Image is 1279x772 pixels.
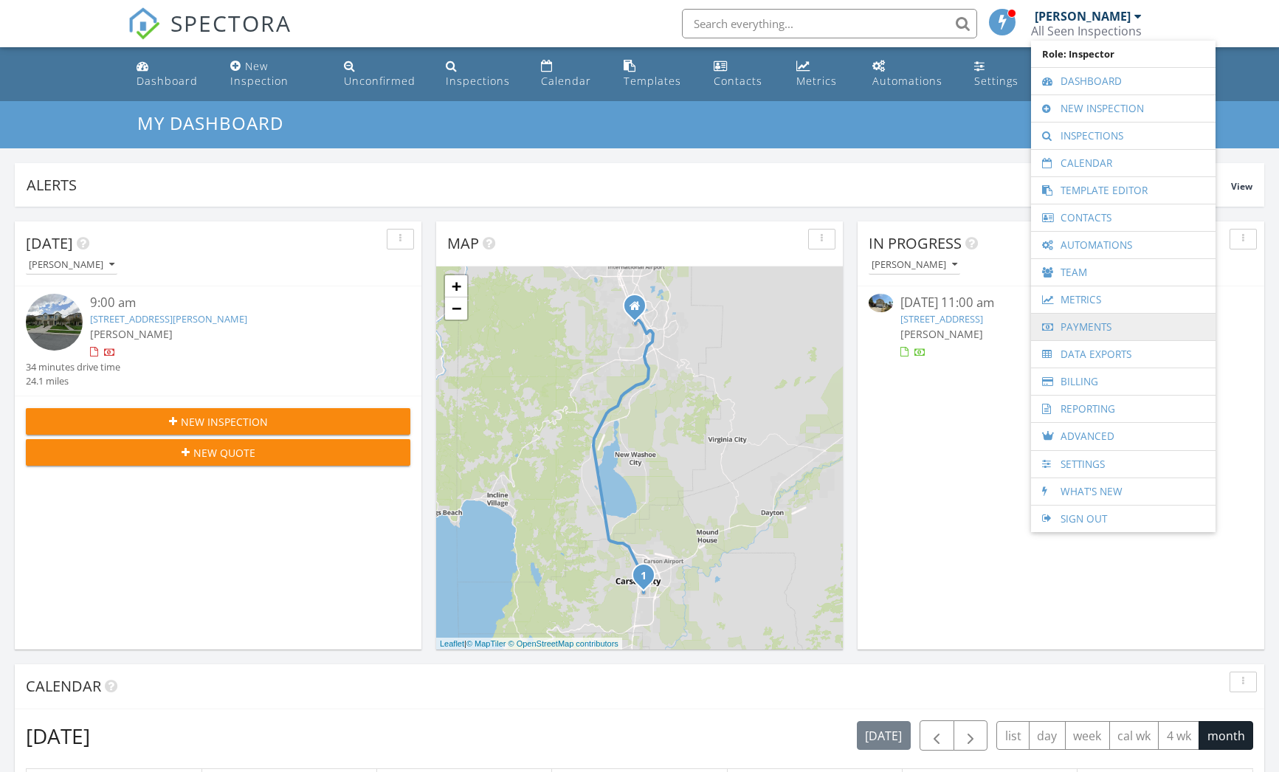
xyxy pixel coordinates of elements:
a: What's New [1038,478,1208,505]
div: Inspections [446,74,510,88]
a: Sign Out [1038,506,1208,532]
a: Calendar [1038,150,1208,176]
a: Dashboard [1038,68,1208,94]
h2: [DATE] [26,721,90,751]
div: Unconfirmed [344,74,416,88]
a: Settings [1038,451,1208,478]
a: Template Editor [1038,177,1208,204]
a: Leaflet [440,639,464,648]
div: New Inspection [230,59,289,88]
button: cal wk [1109,721,1159,750]
button: [PERSON_NAME] [869,255,960,275]
a: [STREET_ADDRESS][PERSON_NAME] [90,312,247,325]
span: New Quote [193,445,255,461]
span: SPECTORA [170,7,292,38]
span: Calendar [26,676,101,696]
a: © MapTiler [466,639,506,648]
span: Role: Inspector [1038,41,1208,67]
span: New Inspection [181,414,268,430]
div: [PERSON_NAME] [29,260,114,270]
a: Calendar [535,53,606,95]
a: Inspections [1038,123,1208,149]
input: Search everything... [682,9,977,38]
div: 13070 Stoney Brook Ct, Reno NV 89511 [635,306,644,314]
div: Contacts [714,74,762,88]
a: Settings [968,53,1033,95]
a: Zoom out [445,297,467,320]
a: Contacts [1038,204,1208,231]
button: [DATE] [857,721,911,750]
button: 4 wk [1158,721,1199,750]
a: Team [1038,259,1208,286]
div: Metrics [796,74,837,88]
button: [PERSON_NAME] [26,255,117,275]
span: Map [447,233,479,253]
button: Next month [954,720,988,751]
span: [PERSON_NAME] [900,327,983,341]
a: Automations [1038,232,1208,258]
a: Payments [1038,314,1208,340]
button: month [1199,721,1253,750]
a: Metrics [790,53,855,95]
button: list [996,721,1030,750]
span: My Dashboard [137,111,283,135]
div: Settings [974,74,1018,88]
div: Calendar [541,74,591,88]
a: Zoom in [445,275,467,297]
i: 1 [641,571,647,582]
button: New Inspection [26,408,410,435]
img: The Best Home Inspection Software - Spectora [128,7,160,40]
div: [PERSON_NAME] [872,260,957,270]
a: 9:00 am [STREET_ADDRESS][PERSON_NAME] [PERSON_NAME] 34 minutes drive time 24.1 miles [26,294,410,388]
div: [DATE] 11:00 am [900,294,1221,312]
div: All Seen Inspections [1031,24,1142,38]
a: Advanced [1038,423,1208,450]
a: New Inspection [1038,95,1208,122]
div: 24.1 miles [26,374,120,388]
button: week [1065,721,1110,750]
a: [DATE] 11:00 am [STREET_ADDRESS] [PERSON_NAME] [869,294,1253,359]
div: 1242 Figuero Way, Carson City, NV 89701 [644,575,652,584]
a: New Inspection [224,53,326,95]
a: Templates [618,53,696,95]
img: 9324918%2Fcover_photos%2FoMBinNL4TE1X2MTYReOD%2Fsmall.jpg [869,294,893,312]
div: Dashboard [137,74,198,88]
a: Metrics [1038,286,1208,313]
a: Inspections [440,53,523,95]
div: Templates [624,74,681,88]
a: © OpenStreetMap contributors [509,639,618,648]
a: Reporting [1038,396,1208,422]
a: SPECTORA [128,20,292,51]
div: Alerts [27,175,1231,195]
img: streetview [26,294,83,351]
span: In Progress [869,233,962,253]
span: [DATE] [26,233,73,253]
div: 34 minutes drive time [26,360,120,374]
a: Contacts [708,53,779,95]
div: Automations [872,74,942,88]
a: Dashboard [131,53,212,95]
a: Automations (Basic) [866,53,956,95]
a: Unconfirmed [338,53,428,95]
a: [STREET_ADDRESS] [900,312,983,325]
a: Data Exports [1038,341,1208,368]
button: New Quote [26,439,410,466]
span: [PERSON_NAME] [90,327,173,341]
div: | [436,638,622,650]
div: 9:00 am [90,294,379,312]
div: [PERSON_NAME] [1035,9,1131,24]
a: Billing [1038,368,1208,395]
button: Previous month [920,720,954,751]
span: View [1231,180,1252,193]
button: day [1029,721,1066,750]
